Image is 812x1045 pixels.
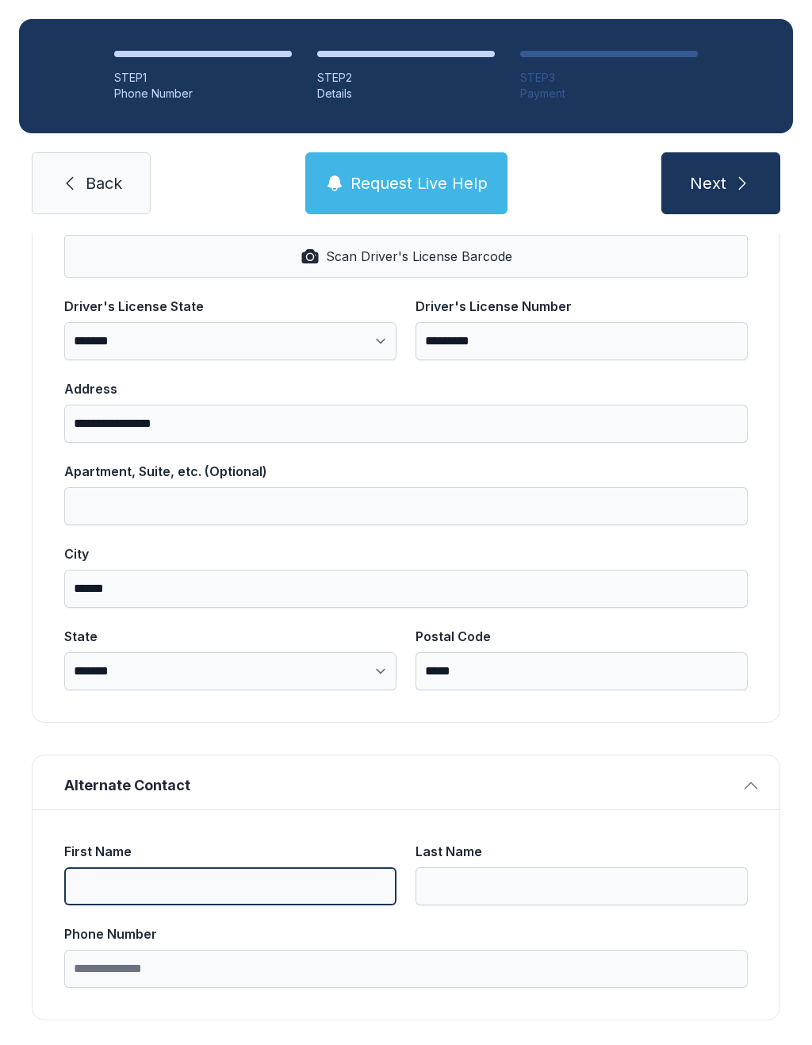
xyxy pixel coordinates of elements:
div: Driver's License State [64,297,396,316]
div: Last Name [416,842,748,861]
input: City [64,570,748,608]
span: Back [86,172,122,194]
div: Details [317,86,495,102]
div: Driver's License Number [416,297,748,316]
div: STEP 2 [317,70,495,86]
input: First Name [64,867,396,905]
div: Apartment, Suite, etc. (Optional) [64,462,748,481]
div: STEP 3 [520,70,698,86]
input: Driver's License Number [416,322,748,360]
span: Alternate Contact [64,774,735,797]
div: Phone Number [114,86,292,102]
input: Last Name [416,867,748,905]
input: Apartment, Suite, etc. (Optional) [64,487,748,525]
div: Postal Code [416,627,748,646]
div: First Name [64,842,396,861]
div: Phone Number [64,924,748,943]
div: City [64,544,748,563]
div: STEP 1 [114,70,292,86]
input: Phone Number [64,950,748,988]
span: Next [690,172,726,194]
button: Alternate Contact [33,755,779,809]
span: Scan Driver's License Barcode [326,247,512,266]
div: Address [64,379,748,398]
div: State [64,627,396,646]
select: State [64,652,396,690]
span: Request Live Help [350,172,488,194]
div: Payment [520,86,698,102]
input: Postal Code [416,652,748,690]
select: Driver's License State [64,322,396,360]
input: Address [64,405,748,443]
